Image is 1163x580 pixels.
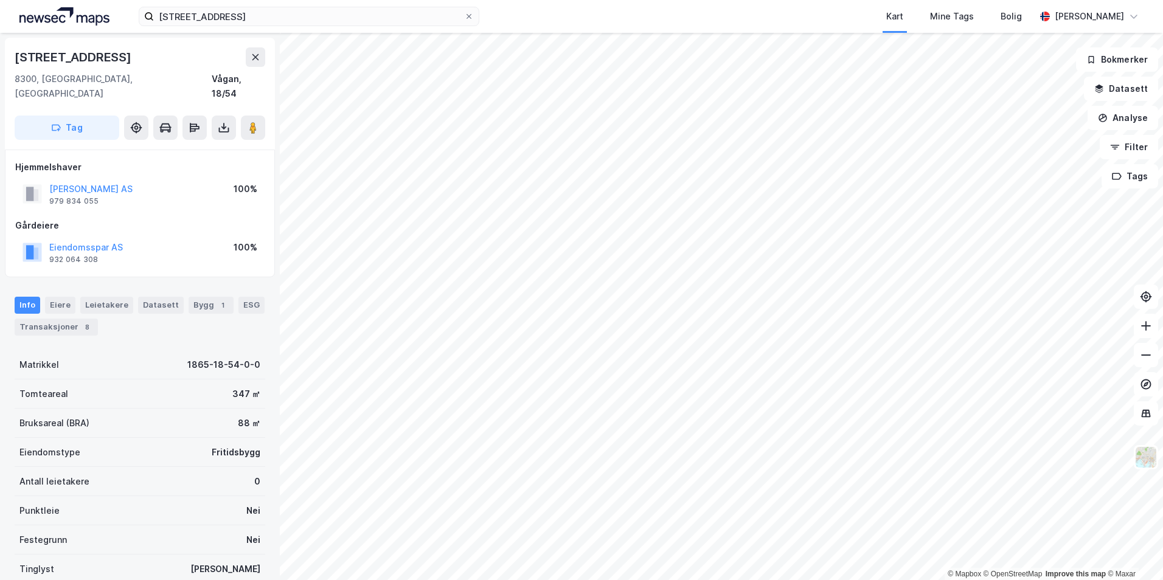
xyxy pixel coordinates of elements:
[45,297,75,314] div: Eiere
[19,445,80,460] div: Eiendomstype
[15,218,265,233] div: Gårdeiere
[15,116,119,140] button: Tag
[1088,106,1158,130] button: Analyse
[1100,135,1158,159] button: Filter
[49,255,98,264] div: 932 064 308
[948,570,981,578] a: Mapbox
[190,562,260,576] div: [PERSON_NAME]
[1102,522,1163,580] div: Kontrollprogram for chat
[81,321,93,333] div: 8
[19,474,89,489] div: Antall leietakere
[1102,522,1163,580] iframe: Chat Widget
[154,7,464,26] input: Søk på adresse, matrikkel, gårdeiere, leietakere eller personer
[212,72,265,101] div: Vågan, 18/54
[1046,570,1106,578] a: Improve this map
[886,9,903,24] div: Kart
[49,196,99,206] div: 979 834 055
[232,387,260,401] div: 347 ㎡
[254,474,260,489] div: 0
[984,570,1043,578] a: OpenStreetMap
[19,562,54,576] div: Tinglyst
[1102,164,1158,188] button: Tags
[19,503,60,518] div: Punktleie
[238,297,265,314] div: ESG
[234,182,257,196] div: 100%
[15,297,40,314] div: Info
[1134,446,1158,469] img: Z
[930,9,974,24] div: Mine Tags
[15,319,98,336] div: Transaksjoner
[15,47,134,67] div: [STREET_ADDRESS]
[246,503,260,518] div: Nei
[138,297,184,314] div: Datasett
[238,416,260,430] div: 88 ㎡
[1001,9,1022,24] div: Bolig
[234,240,257,255] div: 100%
[212,445,260,460] div: Fritidsbygg
[187,357,260,372] div: 1865-18-54-0-0
[19,7,109,26] img: logo.a4113a55bc3d86da70a041830d287a7e.svg
[217,299,229,311] div: 1
[15,72,212,101] div: 8300, [GEOGRAPHIC_DATA], [GEOGRAPHIC_DATA]
[19,387,68,401] div: Tomteareal
[246,533,260,547] div: Nei
[80,297,133,314] div: Leietakere
[19,533,67,547] div: Festegrunn
[19,357,59,372] div: Matrikkel
[1084,77,1158,101] button: Datasett
[189,297,234,314] div: Bygg
[15,160,265,174] div: Hjemmelshaver
[19,416,89,430] div: Bruksareal (BRA)
[1055,9,1124,24] div: [PERSON_NAME]
[1076,47,1158,72] button: Bokmerker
